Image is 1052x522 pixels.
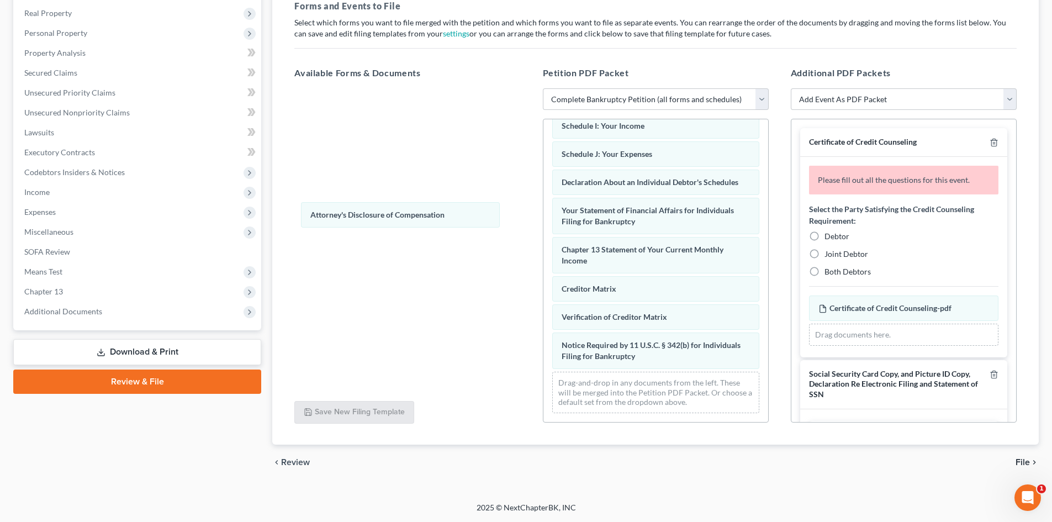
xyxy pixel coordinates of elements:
[294,66,520,80] h5: Available Forms & Documents
[562,205,734,226] span: Your Statement of Financial Affairs for Individuals Filing for Bankruptcy
[24,8,72,18] span: Real Property
[1014,484,1041,511] iframe: Intercom live chat
[791,66,1017,80] h5: Additional PDF Packets
[552,372,759,413] div: Drag-and-drop in any documents from the left. These will be merged into the Petition PDF Packet. ...
[24,287,63,296] span: Chapter 13
[15,103,261,123] a: Unsecured Nonpriority Claims
[24,207,56,217] span: Expenses
[443,29,469,38] a: settings
[294,401,414,424] button: Save New Filing Template
[15,242,261,262] a: SOFA Review
[15,123,261,143] a: Lawsuits
[824,267,871,276] span: Both Debtors
[562,121,644,130] span: Schedule I: Your Income
[24,307,102,316] span: Additional Documents
[562,340,741,361] span: Notice Required by 11 U.S.C. § 342(b) for Individuals Filing for Bankruptcy
[562,245,723,265] span: Chapter 13 Statement of Your Current Monthly Income
[824,231,849,241] span: Debtor
[562,149,652,159] span: Schedule J: Your Expenses
[15,143,261,162] a: Executory Contracts
[829,303,951,313] span: Certificate of Credit Counseling-pdf
[1030,458,1039,467] i: chevron_right
[809,369,985,400] div: Social Security Card Copy, and Picture ID Copy, Declaration Re Electronic Filing and Statement of...
[212,502,841,522] div: 2025 © NextChapterBK, INC
[24,28,87,38] span: Personal Property
[24,68,77,77] span: Secured Claims
[24,48,86,57] span: Property Analysis
[24,108,130,117] span: Unsecured Nonpriority Claims
[15,43,261,63] a: Property Analysis
[24,247,70,256] span: SOFA Review
[310,210,445,219] span: Attorney's Disclosure of Compensation
[824,249,868,259] span: Joint Debtor
[272,458,281,467] i: chevron_left
[562,312,667,321] span: Verification of Creditor Matrix
[562,284,616,293] span: Creditor Matrix
[24,227,73,236] span: Miscellaneous
[24,128,54,137] span: Lawsuits
[13,339,261,365] a: Download & Print
[818,175,970,184] span: Please fill out all the questions for this event.
[1016,458,1030,467] span: File
[543,67,629,78] span: Petition PDF Packet
[809,324,998,346] div: Drag documents here.
[272,458,321,467] button: chevron_left Review
[24,167,125,177] span: Codebtors Insiders & Notices
[24,187,50,197] span: Income
[1037,484,1046,493] span: 1
[281,458,310,467] span: Review
[294,17,1017,39] p: Select which forms you want to file merged with the petition and which forms you want to file as ...
[809,137,917,146] span: Certificate of Credit Counseling
[15,63,261,83] a: Secured Claims
[24,88,115,97] span: Unsecured Priority Claims
[15,83,261,103] a: Unsecured Priority Claims
[24,147,95,157] span: Executory Contracts
[13,370,261,394] a: Review & File
[24,267,62,276] span: Means Test
[562,177,738,187] span: Declaration About an Individual Debtor's Schedules
[809,203,998,226] label: Select the Party Satisfying the Credit Counseling Requirement:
